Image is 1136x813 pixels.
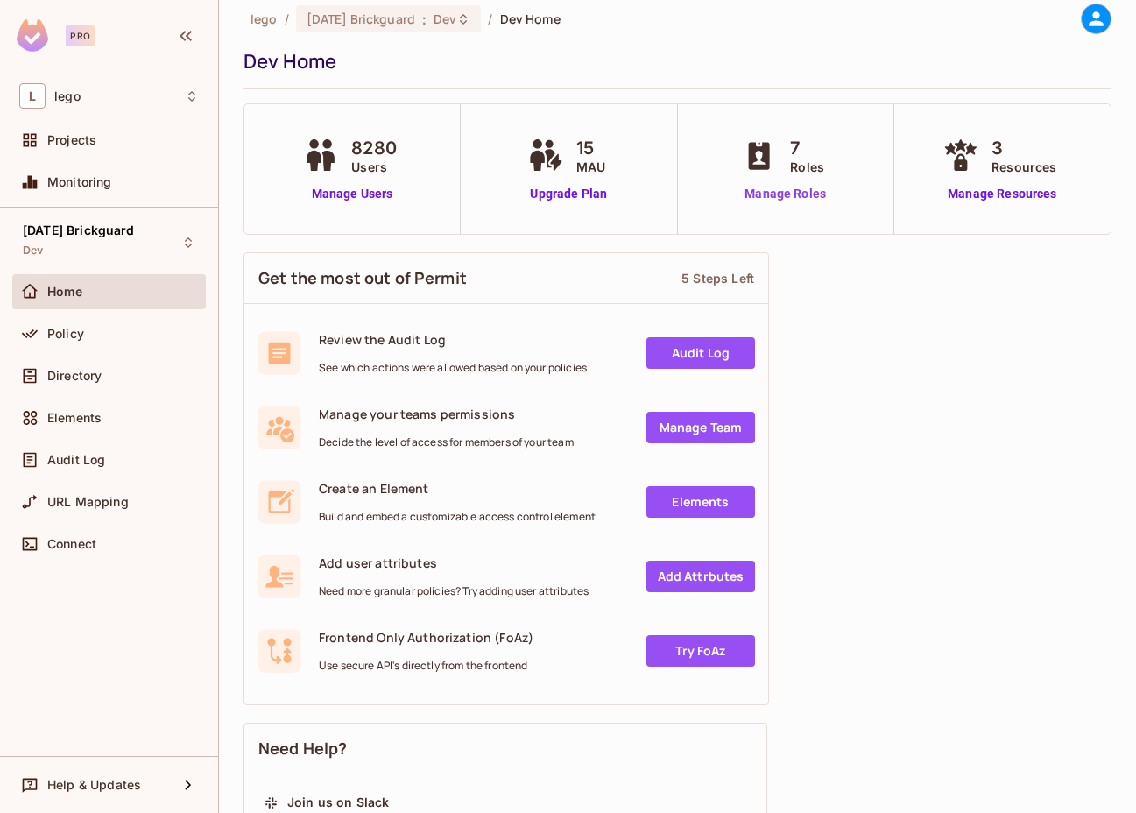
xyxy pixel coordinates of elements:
[351,135,397,161] span: 8280
[434,11,456,27] span: Dev
[47,369,102,383] span: Directory
[991,135,1056,161] span: 3
[258,738,348,760] span: Need Help?
[646,337,755,369] a: Audit Log
[319,480,596,497] span: Create an Element
[47,133,96,147] span: Projects
[319,406,574,422] span: Manage your teams permissions
[47,175,112,189] span: Monitoring
[19,83,46,109] span: L
[646,486,755,518] a: Elements
[576,135,605,161] span: 15
[319,555,589,571] span: Add user attributes
[285,11,289,27] li: /
[17,19,48,52] img: SReyMgAAAABJRU5ErkJggg==
[790,135,824,161] span: 7
[47,537,96,551] span: Connect
[421,12,427,26] span: :
[790,158,824,176] span: Roles
[23,244,43,258] span: Dev
[319,331,587,348] span: Review the Audit Log
[681,270,754,286] div: 5 Steps Left
[47,453,105,467] span: Audit Log
[287,794,389,811] div: Join us on Slack
[646,561,755,592] a: Add Attrbutes
[66,25,95,46] div: Pro
[307,11,415,27] span: [DATE] Brickguard
[258,267,467,289] span: Get the most out of Permit
[319,659,533,673] span: Use secure API's directly from the frontend
[47,327,84,341] span: Policy
[576,158,605,176] span: MAU
[646,635,755,667] a: Try FoAz
[737,185,833,203] a: Manage Roles
[319,510,596,524] span: Build and embed a customizable access control element
[939,185,1065,203] a: Manage Resources
[243,48,1103,74] div: Dev Home
[319,629,533,646] span: Frontend Only Authorization (FoAz)
[319,435,574,449] span: Decide the level of access for members of your team
[47,285,83,299] span: Home
[250,11,278,27] span: the active workspace
[646,412,755,443] a: Manage Team
[991,158,1056,176] span: Resources
[351,158,397,176] span: Users
[488,11,492,27] li: /
[47,778,141,792] span: Help & Updates
[500,11,561,27] span: Dev Home
[54,89,81,103] span: Workspace: lego
[299,185,406,203] a: Manage Users
[47,495,129,509] span: URL Mapping
[23,223,135,237] span: [DATE] Brickguard
[47,411,102,425] span: Elements
[524,185,614,203] a: Upgrade Plan
[319,361,587,375] span: See which actions were allowed based on your policies
[319,584,589,598] span: Need more granular policies? Try adding user attributes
